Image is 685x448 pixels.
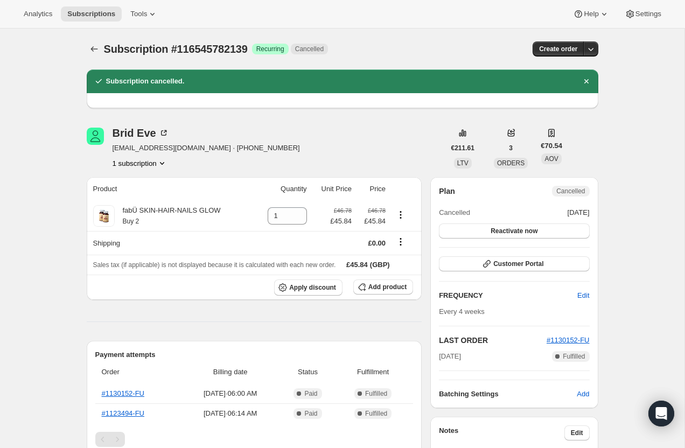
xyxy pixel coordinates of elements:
th: Product [87,177,254,201]
button: #1130152-FU [547,335,590,346]
span: £45.84 [330,216,352,227]
button: Analytics [17,6,59,22]
button: Edit [564,425,590,440]
button: Reactivate now [439,223,589,239]
h3: Notes [439,425,564,440]
th: Unit Price [310,177,355,201]
span: Paid [304,409,317,418]
button: Subscriptions [61,6,122,22]
span: Customer Portal [493,260,543,268]
th: Order [95,360,181,384]
a: #1123494-FU [102,409,145,417]
button: €211.61 [445,141,481,156]
span: Fulfilled [365,389,387,398]
span: €211.61 [451,144,474,152]
th: Shipping [87,231,254,255]
span: Fulfilled [563,352,585,361]
span: Cancelled [295,45,324,53]
button: Help [567,6,616,22]
small: Buy 2 [123,218,139,225]
a: #1130152-FU [102,389,145,397]
span: Analytics [24,10,52,18]
span: LTV [457,159,469,167]
span: Fulfillment [339,367,407,377]
button: Dismiss notification [579,74,594,89]
button: Subscriptions [87,41,102,57]
span: Cancelled [556,187,585,195]
span: Add [577,389,589,400]
button: Add product [353,279,413,295]
span: Cancelled [439,207,470,218]
span: [DATE] · 06:14 AM [184,408,276,419]
div: Open Intercom Messenger [648,401,674,426]
span: (GBP) [368,260,390,270]
button: Create order [533,41,584,57]
th: Price [355,177,389,201]
span: Recurring [256,45,284,53]
a: #1130152-FU [547,336,590,344]
span: Every 4 weeks [439,307,485,316]
button: Product actions [113,158,167,169]
span: [DATE] [568,207,590,218]
span: Subscription #116545782139 [104,43,248,55]
button: Product actions [392,209,409,221]
button: 3 [502,141,519,156]
span: €70.54 [541,141,562,151]
nav: Pagination [95,432,414,447]
h2: LAST ORDER [439,335,547,346]
div: Brid Eve [113,128,169,138]
h2: Payment attempts [95,349,414,360]
span: [EMAIL_ADDRESS][DOMAIN_NAME] · [PHONE_NUMBER] [113,143,300,153]
span: Brid Eve [87,128,104,145]
h2: Plan [439,186,455,197]
button: Shipping actions [392,236,409,248]
span: Status [283,367,333,377]
h6: Batching Settings [439,389,577,400]
button: Customer Portal [439,256,589,271]
span: Apply discount [289,283,336,292]
span: £0.00 [368,239,386,247]
span: Reactivate now [491,227,537,235]
button: Settings [618,6,668,22]
span: Fulfilled [365,409,387,418]
span: Settings [635,10,661,18]
span: [DATE] · 06:00 AM [184,388,276,399]
span: Subscriptions [67,10,115,18]
button: Add [570,386,596,403]
span: [DATE] [439,351,461,362]
button: Tools [124,6,164,22]
button: Apply discount [274,279,342,296]
h2: FREQUENCY [439,290,577,301]
small: £46.78 [334,207,352,214]
th: Quantity [254,177,310,201]
span: Create order [539,45,577,53]
span: Edit [577,290,589,301]
span: Add product [368,283,407,291]
h2: Subscription cancelled. [106,76,185,87]
div: fabÜ SKIN-HAIR-NAILS GLOW [115,205,221,227]
small: £46.78 [368,207,386,214]
span: ORDERS [497,159,525,167]
span: Tools [130,10,147,18]
span: Sales tax (if applicable) is not displayed because it is calculated with each new order. [93,261,336,269]
span: £45.84 [358,216,386,227]
span: 3 [509,144,513,152]
button: Edit [571,287,596,304]
span: AOV [544,155,558,163]
span: Billing date [184,367,276,377]
span: £45.84 [346,261,368,269]
span: Edit [571,429,583,437]
span: Paid [304,389,317,398]
span: Help [584,10,598,18]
